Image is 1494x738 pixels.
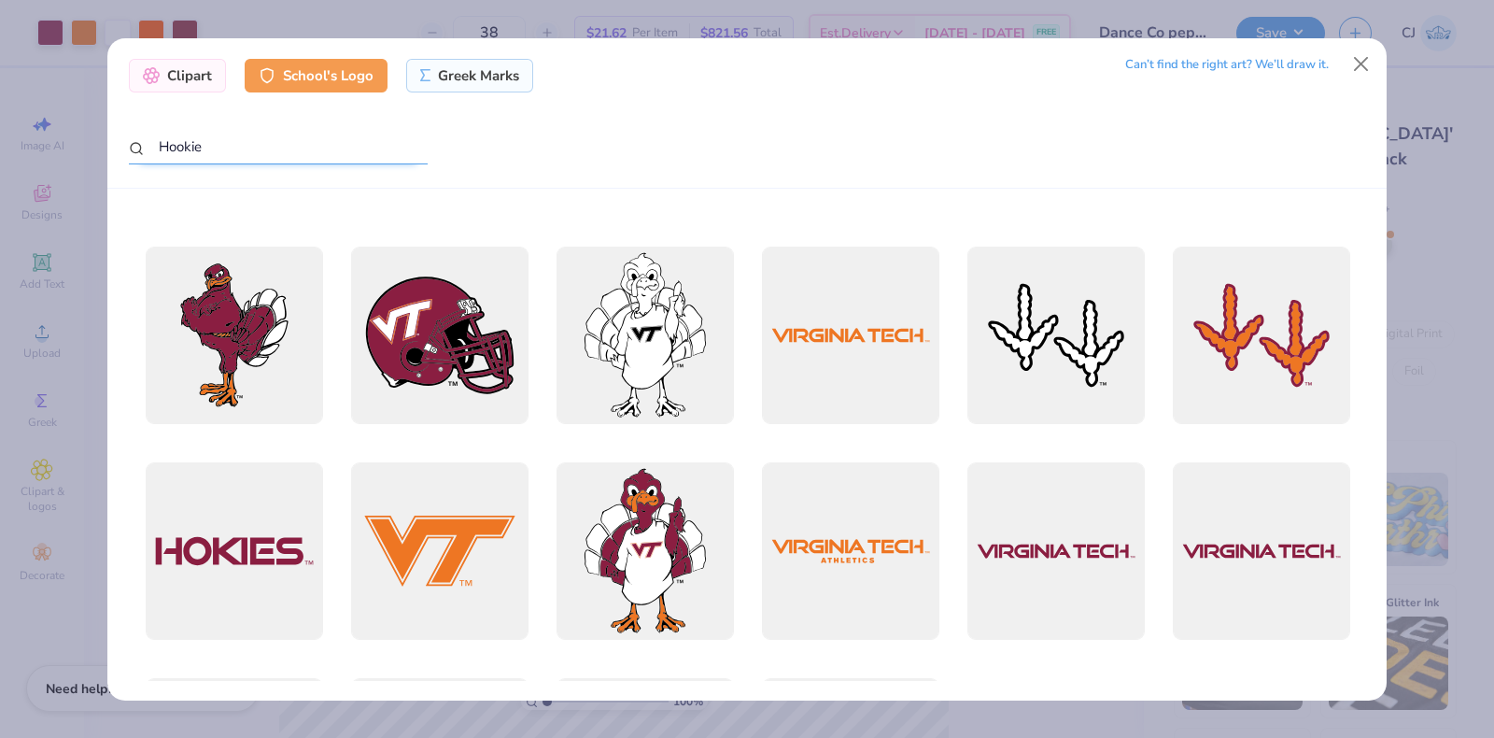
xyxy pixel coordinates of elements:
[245,59,388,92] div: School's Logo
[1344,46,1379,81] button: Close
[129,59,226,92] div: Clipart
[406,59,534,92] div: Greek Marks
[129,130,428,164] input: Search by name
[1125,49,1329,81] div: Can’t find the right art? We’ll draw it.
